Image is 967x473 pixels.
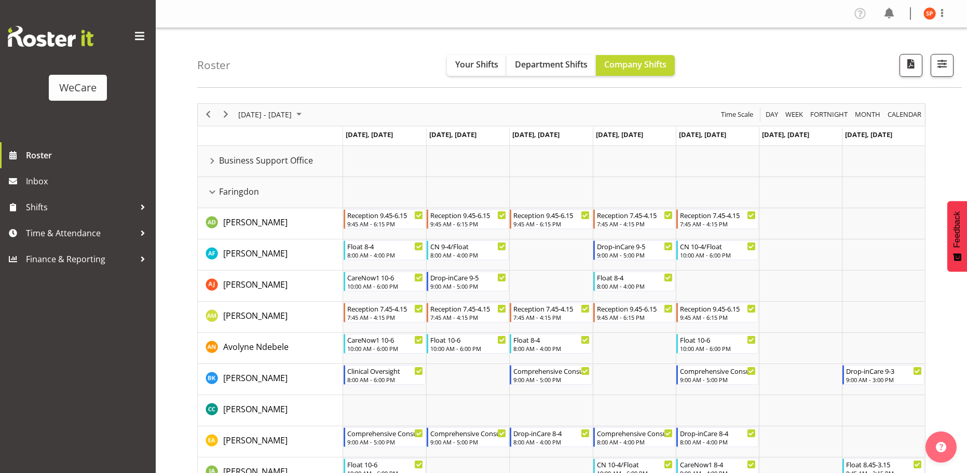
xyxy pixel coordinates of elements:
div: Aleea Devenport"s event - Reception 9.45-6.15 Begin From Monday, October 6, 2025 at 9:45:00 AM GM... [344,209,426,229]
div: Reception 9.45-6.15 [513,210,589,220]
div: Comprehensive Consult 9-5 [347,428,423,438]
div: Brian Ko"s event - Comprehensive Consult 9-5 Begin From Friday, October 10, 2025 at 9:00:00 AM GM... [676,365,758,385]
a: Avolyne Ndebele [223,341,289,353]
div: Clinical Oversight [347,366,423,376]
span: [DATE], [DATE] [346,130,393,139]
div: 7:45 AM - 4:15 PM [513,313,589,321]
button: October 2025 [237,108,306,121]
div: 7:45 AM - 4:15 PM [680,220,756,228]
span: [DATE] - [DATE] [237,108,293,121]
div: 8:00 AM - 4:00 PM [597,282,673,290]
button: Next [219,108,233,121]
div: CN 10-4/Float [680,241,756,251]
div: Antonia Mao"s event - Reception 7.45-4.15 Begin From Monday, October 6, 2025 at 7:45:00 AM GMT+13... [344,303,426,322]
td: Amy Johannsen resource [198,271,343,302]
a: [PERSON_NAME] [223,216,288,228]
button: Department Shifts [507,55,596,76]
div: Reception 9.45-6.15 [680,303,756,314]
div: Avolyne Ndebele"s event - CareNow1 10-6 Begin From Monday, October 6, 2025 at 10:00:00 AM GMT+13:... [344,334,426,354]
img: samantha-poultney11298.jpg [923,7,936,20]
div: 8:00 AM - 6:00 PM [347,375,423,384]
div: Brian Ko"s event - Drop-inCare 9-3 Begin From Sunday, October 12, 2025 at 9:00:00 AM GMT+13:00 En... [842,365,924,385]
td: Charlotte Courtney resource [198,395,343,426]
span: Department Shifts [515,59,588,70]
div: Antonia Mao"s event - Reception 9.45-6.15 Begin From Friday, October 10, 2025 at 9:45:00 AM GMT+1... [676,303,758,322]
div: Drop-inCare 9-5 [597,241,673,251]
div: Amy Johannsen"s event - CareNow1 10-6 Begin From Monday, October 6, 2025 at 10:00:00 AM GMT+13:00... [344,272,426,291]
div: Ena Advincula"s event - Drop-inCare 8-4 Begin From Friday, October 10, 2025 at 8:00:00 AM GMT+13:... [676,427,758,447]
td: Faringdon resource [198,177,343,208]
div: 7:45 AM - 4:15 PM [430,313,506,321]
button: Your Shifts [447,55,507,76]
div: 7:45 AM - 4:15 PM [347,313,423,321]
div: 10:00 AM - 6:00 PM [347,344,423,353]
div: 9:00 AM - 3:00 PM [846,375,922,384]
div: next period [217,104,235,126]
div: Comprehensive Consult 9-5 [513,366,589,376]
div: 9:45 AM - 6:15 PM [513,220,589,228]
div: Avolyne Ndebele"s event - Float 10-6 Begin From Friday, October 10, 2025 at 10:00:00 AM GMT+13:00... [676,334,758,354]
div: Ena Advincula"s event - Drop-inCare 8-4 Begin From Wednesday, October 8, 2025 at 8:00:00 AM GMT+1... [510,427,592,447]
span: Inbox [26,173,151,189]
div: Drop-inCare 8-4 [513,428,589,438]
div: CareNow1 10-6 [347,334,423,345]
div: Drop-inCare 8-4 [680,428,756,438]
div: Comprehensive Consult 9-5 [680,366,756,376]
div: Comprehensive Consult 8-4 [597,428,673,438]
td: Ena Advincula resource [198,426,343,457]
span: Faringdon [219,185,259,198]
div: Reception 7.45-4.15 [347,303,423,314]
div: Ena Advincula"s event - Comprehensive Consult 9-5 Begin From Tuesday, October 7, 2025 at 9:00:00 ... [427,427,509,447]
span: [PERSON_NAME] [223,279,288,290]
div: 8:00 AM - 4:00 PM [513,344,589,353]
span: [DATE], [DATE] [679,130,726,139]
div: Aleea Devenport"s event - Reception 7.45-4.15 Begin From Thursday, October 9, 2025 at 7:45:00 AM ... [593,209,675,229]
div: 9:00 AM - 5:00 PM [597,251,673,259]
div: Reception 9.45-6.15 [597,303,673,314]
div: WeCare [59,80,97,96]
div: 10:00 AM - 6:00 PM [347,282,423,290]
div: CareNow1 8-4 [680,459,756,469]
span: [DATE], [DATE] [762,130,809,139]
span: [PERSON_NAME] [223,403,288,415]
span: Time & Attendance [26,225,135,241]
td: Antonia Mao resource [198,302,343,333]
span: [PERSON_NAME] [223,310,288,321]
button: Feedback - Show survey [947,201,967,272]
span: Your Shifts [455,59,498,70]
span: Roster [26,147,151,163]
div: 10:00 AM - 6:00 PM [430,344,506,353]
td: Brian Ko resource [198,364,343,395]
div: CN 10-4/Float [597,459,673,469]
div: 9:00 AM - 5:00 PM [430,282,506,290]
div: 9:45 AM - 6:15 PM [680,313,756,321]
div: Aleea Devenport"s event - Reception 7.45-4.15 Begin From Friday, October 10, 2025 at 7:45:00 AM G... [676,209,758,229]
button: Timeline Day [764,108,780,121]
div: Comprehensive Consult 9-5 [430,428,506,438]
td: Aleea Devenport resource [198,208,343,239]
span: Month [854,108,881,121]
div: 8:00 AM - 4:00 PM [513,438,589,446]
div: 10:00 AM - 6:00 PM [680,251,756,259]
div: 9:45 AM - 6:15 PM [597,313,673,321]
div: Avolyne Ndebele"s event - Float 10-6 Begin From Tuesday, October 7, 2025 at 10:00:00 AM GMT+13:00... [427,334,509,354]
div: Reception 7.45-4.15 [597,210,673,220]
td: Alex Ferguson resource [198,239,343,271]
div: Float 8-4 [597,272,673,282]
span: [DATE], [DATE] [845,130,892,139]
div: Ena Advincula"s event - Comprehensive Consult 9-5 Begin From Monday, October 6, 2025 at 9:00:00 A... [344,427,426,447]
div: CareNow1 10-6 [347,272,423,282]
a: [PERSON_NAME] [223,372,288,384]
a: [PERSON_NAME] [223,434,288,447]
div: Drop-inCare 9-5 [430,272,506,282]
span: [PERSON_NAME] [223,372,288,384]
div: Alex Ferguson"s event - Float 8-4 Begin From Monday, October 6, 2025 at 8:00:00 AM GMT+13:00 Ends... [344,240,426,260]
span: [DATE], [DATE] [512,130,560,139]
button: Company Shifts [596,55,675,76]
div: 8:00 AM - 4:00 PM [347,251,423,259]
span: Fortnight [809,108,849,121]
div: Brian Ko"s event - Clinical Oversight Begin From Monday, October 6, 2025 at 8:00:00 AM GMT+13:00 ... [344,365,426,385]
button: Filter Shifts [931,54,954,77]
